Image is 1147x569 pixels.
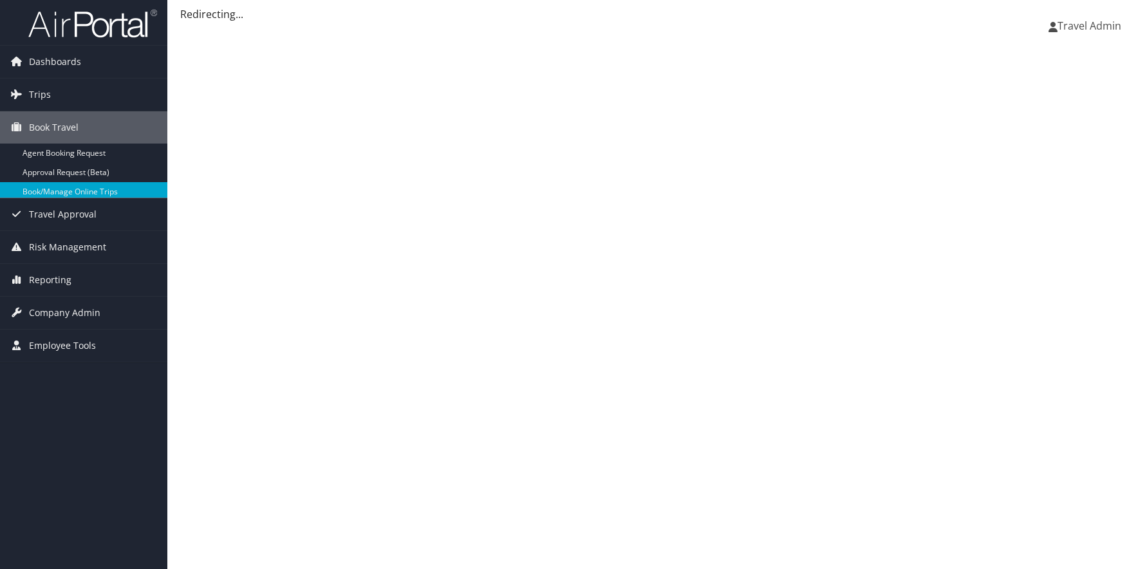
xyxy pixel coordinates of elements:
span: Employee Tools [29,330,96,362]
img: airportal-logo.png [28,8,157,39]
a: Travel Admin [1049,6,1134,45]
span: Travel Approval [29,198,97,230]
span: Dashboards [29,46,81,78]
div: Redirecting... [180,6,1134,22]
span: Reporting [29,264,71,296]
span: Travel Admin [1058,19,1121,33]
span: Company Admin [29,297,100,329]
span: Risk Management [29,231,106,263]
span: Book Travel [29,111,79,144]
span: Trips [29,79,51,111]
